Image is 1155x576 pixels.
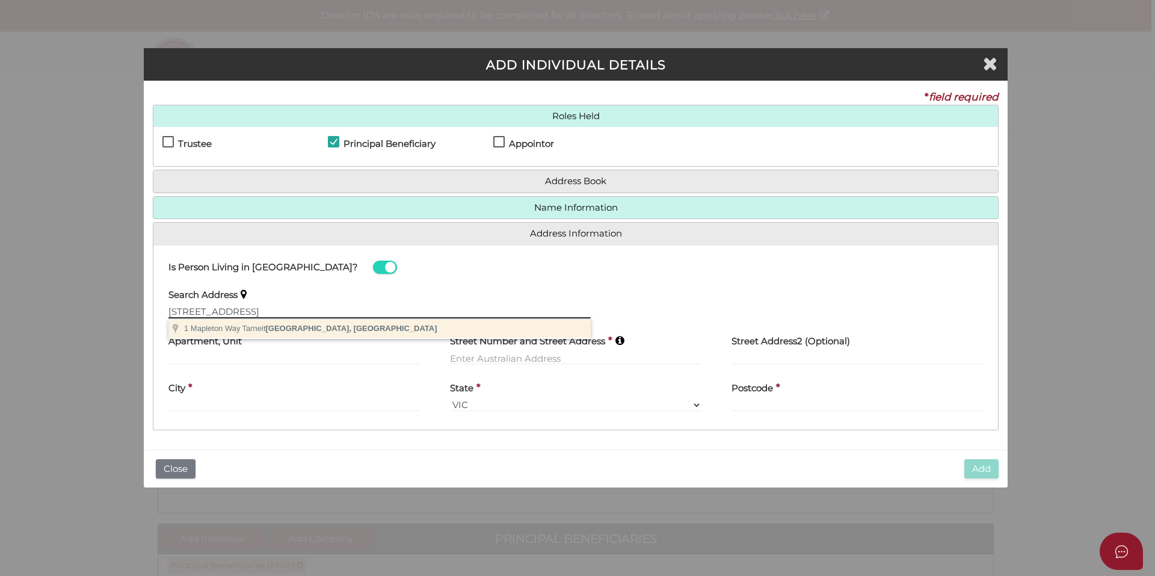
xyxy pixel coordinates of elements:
a: Address Information [162,229,989,239]
span: Tarneit [242,324,265,333]
h4: Street Number and Street Address [450,336,605,347]
h4: Street Address2 (Optional) [731,336,850,347]
h4: Postcode [731,383,773,394]
h4: City [168,383,185,394]
h4: State [450,383,473,394]
h4: Is Person Living in [GEOGRAPHIC_DATA]? [168,262,358,273]
h4: Apartment, Unit [168,336,242,347]
span: [GEOGRAPHIC_DATA], [GEOGRAPHIC_DATA] [242,324,437,333]
input: Enter Australian Address [450,351,701,365]
i: Keep typing in your address(including suburb) until it appears [615,335,624,345]
input: Enter Address [168,305,591,318]
span: Mapleton Way [191,324,241,333]
button: Close [156,459,196,479]
span: 1 [184,324,188,333]
i: Keep typing in your address(including suburb) until it appears [241,289,247,299]
h4: Search Address [168,290,238,300]
a: Name Information [162,203,989,213]
button: Add [964,459,999,479]
button: Open asap [1100,533,1143,570]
